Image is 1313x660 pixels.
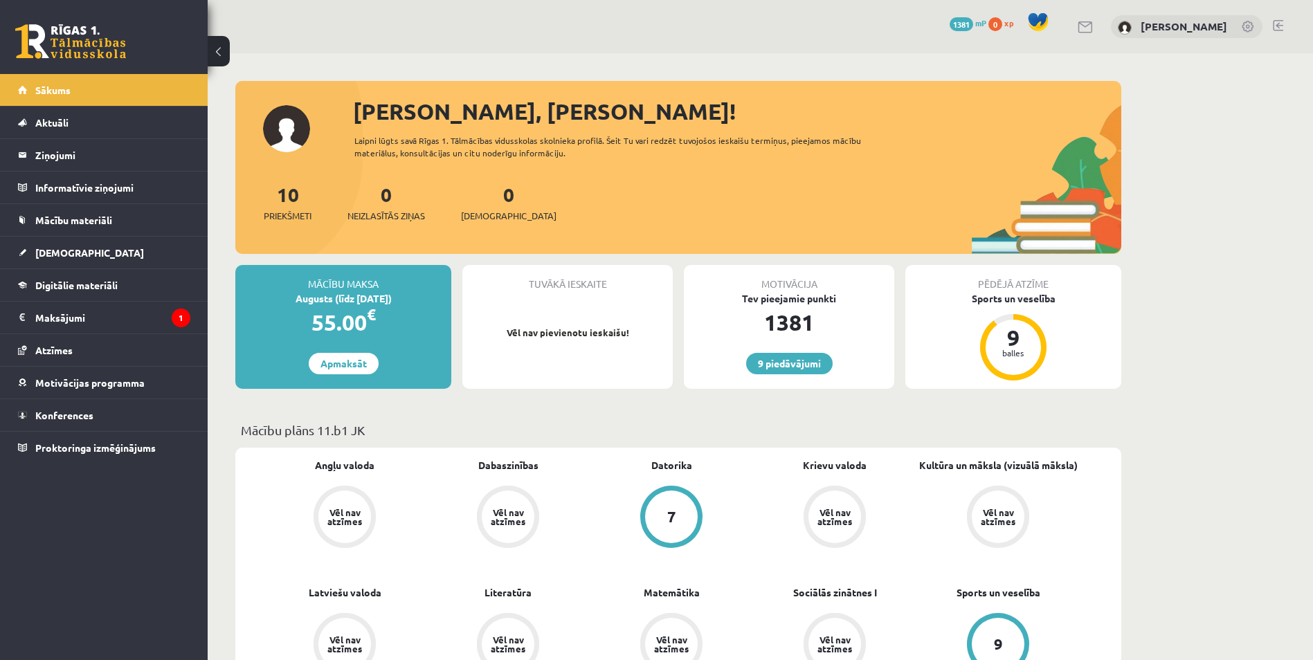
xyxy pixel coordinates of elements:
[35,441,156,454] span: Proktoringa izmēģinājums
[979,508,1017,526] div: Vēl nav atzīmes
[264,182,311,223] a: 10Priekšmeti
[815,635,854,653] div: Vēl nav atzīmes
[35,376,145,389] span: Motivācijas programma
[35,409,93,421] span: Konferences
[325,508,364,526] div: Vēl nav atzīmes
[746,353,833,374] a: 9 piedāvājumi
[264,209,311,223] span: Priekšmeti
[18,334,190,366] a: Atzīmes
[347,182,425,223] a: 0Neizlasītās ziņas
[18,269,190,301] a: Digitālie materiāli
[905,265,1121,291] div: Pēdējā atzīme
[1141,19,1227,33] a: [PERSON_NAME]
[644,585,700,600] a: Matemātika
[993,349,1034,357] div: balles
[235,291,451,306] div: Augusts (līdz [DATE])
[684,306,894,339] div: 1381
[18,367,190,398] a: Motivācijas programma
[309,585,381,600] a: Latviešu valoda
[793,585,877,600] a: Sociālās zinātnes I
[35,279,118,291] span: Digitālie materiāli
[916,486,1080,551] a: Vēl nav atzīmes
[957,585,1040,600] a: Sports un veselība
[590,486,753,551] a: 7
[489,508,527,526] div: Vēl nav atzīmes
[18,172,190,203] a: Informatīvie ziņojumi
[241,421,1116,439] p: Mācību plāns 11.b1 JK
[905,291,1121,306] div: Sports un veselība
[993,327,1034,349] div: 9
[461,209,556,223] span: [DEMOGRAPHIC_DATA]
[235,265,451,291] div: Mācību maksa
[975,17,986,28] span: mP
[35,116,69,129] span: Aktuāli
[651,458,692,473] a: Datorika
[35,172,190,203] legend: Informatīvie ziņojumi
[988,17,1002,31] span: 0
[35,246,144,259] span: [DEMOGRAPHIC_DATA]
[684,265,894,291] div: Motivācija
[905,291,1121,383] a: Sports un veselība 9 balles
[18,432,190,464] a: Proktoringa izmēģinājums
[354,134,886,159] div: Laipni lūgts savā Rīgas 1. Tālmācības vidusskolas skolnieka profilā. Šeit Tu vari redzēt tuvojošo...
[950,17,986,28] a: 1381 mP
[667,509,676,524] div: 7
[309,353,379,374] a: Apmaksāt
[815,508,854,526] div: Vēl nav atzīmes
[367,304,376,324] span: €
[18,204,190,236] a: Mācību materiāli
[426,486,590,551] a: Vēl nav atzīmes
[478,458,538,473] a: Dabaszinības
[35,139,190,171] legend: Ziņojumi
[684,291,894,306] div: Tev pieejamie punkti
[15,24,126,59] a: Rīgas 1. Tālmācības vidusskola
[35,302,190,333] legend: Maksājumi
[315,458,374,473] a: Angļu valoda
[462,265,673,291] div: Tuvākā ieskaite
[35,84,71,96] span: Sākums
[950,17,973,31] span: 1381
[347,209,425,223] span: Neizlasītās ziņas
[18,302,190,333] a: Maksājumi1
[172,309,190,327] i: 1
[485,585,532,600] a: Literatūra
[18,107,190,138] a: Aktuāli
[461,182,556,223] a: 0[DEMOGRAPHIC_DATA]
[988,17,1020,28] a: 0 xp
[18,399,190,431] a: Konferences
[753,486,916,551] a: Vēl nav atzīmes
[1118,21,1132,35] img: Jānis Elferts
[469,326,666,340] p: Vēl nav pievienotu ieskaišu!
[18,237,190,268] a: [DEMOGRAPHIC_DATA]
[325,635,364,653] div: Vēl nav atzīmes
[919,458,1078,473] a: Kultūra un māksla (vizuālā māksla)
[652,635,691,653] div: Vēl nav atzīmes
[994,636,1003,652] div: 9
[803,458,867,473] a: Krievu valoda
[263,486,426,551] a: Vēl nav atzīmes
[18,139,190,171] a: Ziņojumi
[489,635,527,653] div: Vēl nav atzīmes
[35,344,73,356] span: Atzīmes
[35,214,112,226] span: Mācību materiāli
[1004,17,1013,28] span: xp
[235,306,451,339] div: 55.00
[353,95,1121,128] div: [PERSON_NAME], [PERSON_NAME]!
[18,74,190,106] a: Sākums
